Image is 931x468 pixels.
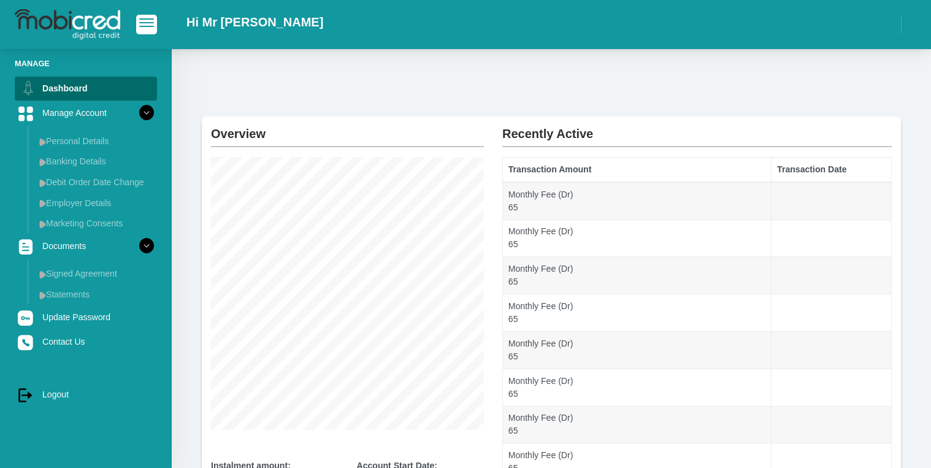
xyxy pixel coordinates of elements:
a: Employer Details [34,193,157,213]
img: menu arrow [39,179,46,187]
a: Manage Account [15,101,157,125]
td: Monthly Fee (Dr) 65 [503,294,772,332]
a: Contact Us [15,330,157,353]
img: menu arrow [39,291,46,299]
td: Monthly Fee (Dr) 65 [503,220,772,257]
a: Debit Order Date Change [34,172,157,192]
a: Banking Details [34,152,157,171]
img: menu arrow [39,199,46,207]
a: Logout [15,383,157,406]
th: Transaction Date [772,158,892,182]
td: Monthly Fee (Dr) 65 [503,369,772,406]
td: Monthly Fee (Dr) 65 [503,182,772,220]
a: Dashboard [15,77,157,100]
a: Personal Details [34,131,157,151]
a: Statements [34,285,157,304]
img: menu arrow [39,158,46,166]
h2: Overview [211,117,484,141]
td: Monthly Fee (Dr) 65 [503,331,772,369]
img: menu arrow [39,270,46,278]
td: Monthly Fee (Dr) 65 [503,406,772,443]
a: Signed Agreement [34,264,157,283]
a: Update Password [15,305,157,329]
img: logo-mobicred.svg [15,9,120,40]
h2: Hi Mr [PERSON_NAME] [186,15,323,29]
td: Monthly Fee (Dr) 65 [503,257,772,294]
img: menu arrow [39,220,46,228]
img: menu arrow [39,138,46,146]
h2: Recently Active [502,117,892,141]
th: Transaction Amount [503,158,772,182]
a: Documents [15,234,157,258]
li: Manage [15,58,157,69]
a: Marketing Consents [34,213,157,233]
